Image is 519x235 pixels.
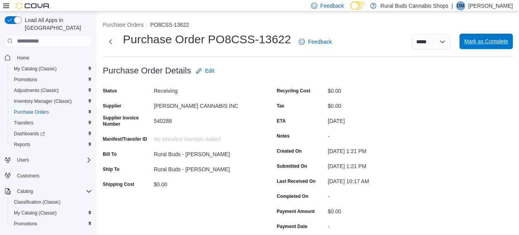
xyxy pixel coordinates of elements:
[14,221,37,227] span: Promotions
[14,141,30,148] span: Reports
[14,199,61,205] span: Classification (Classic)
[277,103,284,109] label: Tax
[17,188,33,194] span: Catalog
[11,118,36,128] a: Transfers
[11,129,92,138] span: Dashboards
[328,130,431,139] div: -
[14,53,32,63] a: Home
[103,136,147,142] label: Manifest/Transfer ID
[350,2,366,10] input: Dark Mode
[308,38,332,46] span: Feedback
[11,107,92,117] span: Purchase Orders
[193,63,218,78] button: Edit
[2,170,95,181] button: Customers
[2,52,95,63] button: Home
[328,205,431,215] div: $0.00
[277,208,315,215] label: Payment Amount
[15,2,50,10] img: Cova
[17,157,29,163] span: Users
[277,223,307,230] label: Payment Date
[8,117,95,128] button: Transfers
[11,129,48,138] a: Dashboards
[468,1,513,10] p: [PERSON_NAME]
[8,85,95,96] button: Adjustments (Classic)
[8,139,95,150] button: Reports
[14,120,33,126] span: Transfers
[11,219,41,228] a: Promotions
[14,53,92,62] span: Home
[459,34,513,49] button: Mark as Complete
[11,97,92,106] span: Inventory Manager (Classic)
[8,208,95,218] button: My Catalog (Classic)
[296,34,335,49] a: Feedback
[14,171,43,181] a: Customers
[320,2,344,10] span: Feedback
[103,66,191,75] h3: Purchase Order Details
[456,1,465,10] div: Dyea Measor
[451,1,453,10] p: |
[328,190,431,199] div: -
[11,64,92,73] span: My Catalog (Classic)
[277,178,316,184] label: Last Received On
[11,97,75,106] a: Inventory Manager (Classic)
[380,1,448,10] p: Rural Buds Cannabis Shops
[464,37,508,45] span: Mark as Complete
[2,186,95,197] button: Catalog
[11,198,92,207] span: Classification (Classic)
[103,21,513,30] nav: An example of EuiBreadcrumbs
[328,175,431,184] div: [DATE] 10:17 AM
[328,220,431,230] div: -
[14,77,37,83] span: Promotions
[14,171,92,181] span: Customers
[8,218,95,229] button: Promotions
[103,115,151,127] label: Supplier Invoice Number
[103,22,144,28] button: Purchase Orders
[277,133,289,139] label: Notes
[14,98,72,104] span: Inventory Manager (Classic)
[328,115,431,124] div: [DATE]
[103,166,119,172] label: Ship To
[11,86,92,95] span: Adjustments (Classic)
[17,173,39,179] span: Customers
[8,107,95,117] button: Purchase Orders
[14,87,59,94] span: Adjustments (Classic)
[154,133,257,142] div: No Manifest Number added
[154,85,257,94] div: Receiving
[154,163,257,172] div: Rural Buds - [PERSON_NAME]
[103,103,121,109] label: Supplier
[103,151,117,157] label: Bill To
[123,32,291,47] h1: Purchase Order PO8CSS-13622
[328,160,431,169] div: [DATE] 1:21 PM
[150,22,189,28] button: PO8CSS-13622
[277,148,302,154] label: Created On
[11,208,60,218] a: My Catalog (Classic)
[277,118,286,124] label: ETA
[103,181,134,187] label: Shipping Cost
[14,109,49,115] span: Purchase Orders
[154,178,257,187] div: $0.00
[17,55,29,61] span: Home
[154,115,257,124] div: 540288
[8,63,95,74] button: My Catalog (Classic)
[328,145,431,154] div: [DATE] 1:21 PM
[103,88,117,94] label: Status
[11,198,64,207] a: Classification (Classic)
[205,67,214,75] span: Edit
[2,155,95,165] button: Users
[14,210,57,216] span: My Catalog (Classic)
[457,1,465,10] span: DM
[154,148,257,157] div: Rural Buds - [PERSON_NAME]
[11,107,52,117] a: Purchase Orders
[11,219,92,228] span: Promotions
[277,88,310,94] label: Recycling Cost
[8,128,95,139] a: Dashboards
[277,193,308,199] label: Completed On
[11,140,92,149] span: Reports
[14,187,92,196] span: Catalog
[14,155,92,165] span: Users
[11,75,41,84] a: Promotions
[14,66,57,72] span: My Catalog (Classic)
[11,86,62,95] a: Adjustments (Classic)
[14,187,36,196] button: Catalog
